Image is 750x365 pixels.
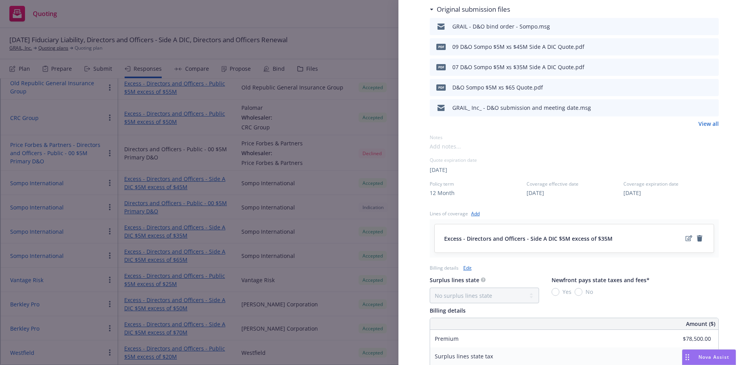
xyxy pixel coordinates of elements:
[698,354,729,360] span: Nova Assist
[696,63,702,72] button: download file
[471,209,480,218] a: Add
[709,83,716,92] button: preview file
[430,157,719,163] div: Quote expiration date
[698,120,719,128] a: View all
[696,22,702,31] button: download file
[527,181,622,187] span: Coverage effective date
[435,352,493,360] span: Surplus lines state tax
[696,103,702,113] button: download file
[436,64,446,70] span: pdf
[430,166,447,174] button: [DATE]
[437,4,510,14] h3: Original submission files
[430,189,455,197] button: 12 Month
[435,335,459,342] span: Premium
[430,306,719,315] div: Billing details
[552,276,650,284] span: Newfront pays state taxes and fees*
[682,349,736,365] button: Nova Assist
[430,276,479,284] span: Surplus lines state
[436,84,446,90] span: pdf
[709,42,716,52] button: preview file
[562,288,571,296] span: Yes
[430,265,459,271] div: Billing details
[665,351,716,362] input: 0.00
[452,22,550,30] div: GRAIL - D&O bind order - Sompo.msg
[586,288,593,296] span: No
[452,104,591,112] div: GRAIL_ Inc_ - D&O submission and meeting date.msg
[430,4,510,14] div: Original submission files
[575,288,582,296] input: No
[623,181,719,187] span: Coverage expiration date
[444,234,612,243] span: Excess - Directors and Officers - Side A DIC $5M excess of $35M
[430,181,525,187] span: Policy term
[430,210,468,217] div: Lines of coverage
[430,134,719,141] div: Notes
[709,63,716,72] button: preview file
[436,44,446,50] span: pdf
[452,83,543,91] div: D&O Sompo $5M xs $65 Quote.pdf
[696,42,702,52] button: download file
[709,22,716,31] button: preview file
[695,234,704,243] a: remove
[686,320,715,328] span: Amount ($)
[682,350,692,365] div: Drag to move
[696,83,702,92] button: download file
[623,189,641,197] button: [DATE]
[552,288,559,296] input: Yes
[709,103,716,113] button: preview file
[684,234,693,243] a: edit
[452,43,584,51] div: 09 D&O Sompo $5M xs $45M Side A DIC Quote.pdf
[665,333,716,345] input: 0.00
[452,63,584,71] div: 07 D&O Sompo $5M xs $35M Side A DIC Quote.pdf
[463,264,471,272] a: Edit
[527,189,544,197] button: [DATE]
